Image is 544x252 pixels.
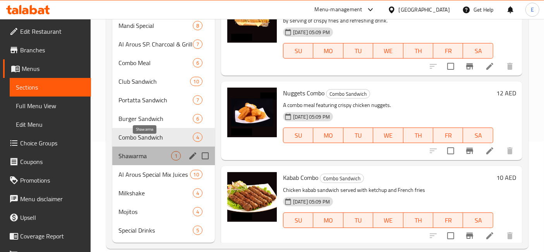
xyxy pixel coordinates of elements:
span: TU [347,130,370,141]
span: Burger Sandwich [118,114,193,123]
span: E [531,5,534,14]
span: Select to update [443,228,459,244]
span: Nuggets Combo [283,87,324,99]
span: [DATE] 05:09 PM [290,29,333,36]
button: MO [313,43,343,59]
div: Club Sandwich10 [112,72,215,91]
span: Mojitos [118,207,193,216]
div: Combo Sandwich [320,174,364,183]
div: items [193,114,202,123]
span: 4 [193,190,202,197]
button: FR [433,43,463,59]
span: Upsell [20,213,85,222]
span: Portatta Sandwich [118,95,193,105]
button: SU [283,212,313,228]
span: Coverage Report [20,231,85,241]
button: SU [283,43,313,59]
span: SA [466,215,490,226]
span: Promotions [20,176,85,185]
button: delete [501,57,519,76]
button: Branch-specific-item [460,226,479,245]
button: SA [463,128,493,143]
button: TU [343,212,373,228]
span: Kabab Combo [283,172,318,183]
a: Menus [3,59,91,78]
span: TU [347,45,370,57]
span: Coupons [20,157,85,166]
button: FR [433,212,463,228]
span: Combo Meal [118,58,193,67]
span: Select to update [443,58,459,74]
button: MO [313,212,343,228]
span: WE [376,45,400,57]
span: SU [287,215,310,226]
button: TH [403,128,433,143]
span: Full Menu View [16,101,85,110]
h6: 12 AED [496,88,516,98]
span: TH [407,130,430,141]
div: [GEOGRAPHIC_DATA] [399,5,450,14]
div: items [193,133,202,142]
a: Coupons [3,152,91,171]
span: FR [436,215,460,226]
a: Edit Restaurant [3,22,91,41]
span: Combo Sandwich [320,174,364,183]
button: delete [501,226,519,245]
div: Mojitos4 [112,202,215,221]
span: 1 [172,152,180,160]
a: Edit menu item [485,146,494,155]
span: TH [407,215,430,226]
span: 6 [193,115,202,123]
span: 7 [193,41,202,48]
div: items [193,58,202,67]
div: items [190,170,202,179]
span: TH [407,45,430,57]
div: Menu-management [315,5,362,14]
span: 7 [193,97,202,104]
div: Special Drinks [118,226,193,235]
a: Edit Menu [10,115,91,134]
span: Sections [16,83,85,92]
div: Mandi Special [118,21,193,30]
div: Club Sandwich [118,77,190,86]
span: 10 [190,78,202,85]
img: Nuggets Combo [227,88,277,137]
div: items [193,21,202,30]
button: edit [187,150,199,162]
span: Shawarma [118,151,171,161]
span: 10 [190,171,202,178]
div: items [193,40,202,49]
img: Kabab Combo [227,172,277,222]
nav: Menu sections [112,13,215,243]
div: Combo Meal6 [112,54,215,72]
div: Mandi Special8 [112,16,215,35]
h6: 10 AED [496,172,516,183]
a: Branches [3,41,91,59]
button: TH [403,212,433,228]
span: Milkshake [118,188,193,198]
span: 6 [193,59,202,67]
span: Menus [22,64,85,73]
a: Coverage Report [3,227,91,245]
span: TU [347,215,370,226]
button: Branch-specific-item [460,142,479,160]
span: [DATE] 05:09 PM [290,198,333,205]
div: items [193,207,202,216]
div: items [193,95,202,105]
span: [DATE] 05:09 PM [290,113,333,121]
span: 5 [193,227,202,234]
button: FR [433,128,463,143]
span: SU [287,45,310,57]
span: FR [436,130,460,141]
div: Portatta Sandwich7 [112,91,215,109]
a: Choice Groups [3,134,91,152]
div: Combo Sandwich4 [112,128,215,147]
button: SU [283,128,313,143]
a: Edit menu item [485,231,494,240]
div: Combo Sandwich [118,133,193,142]
div: Shawarma1edit [112,147,215,165]
button: TH [403,43,433,59]
span: Select to update [443,143,459,159]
